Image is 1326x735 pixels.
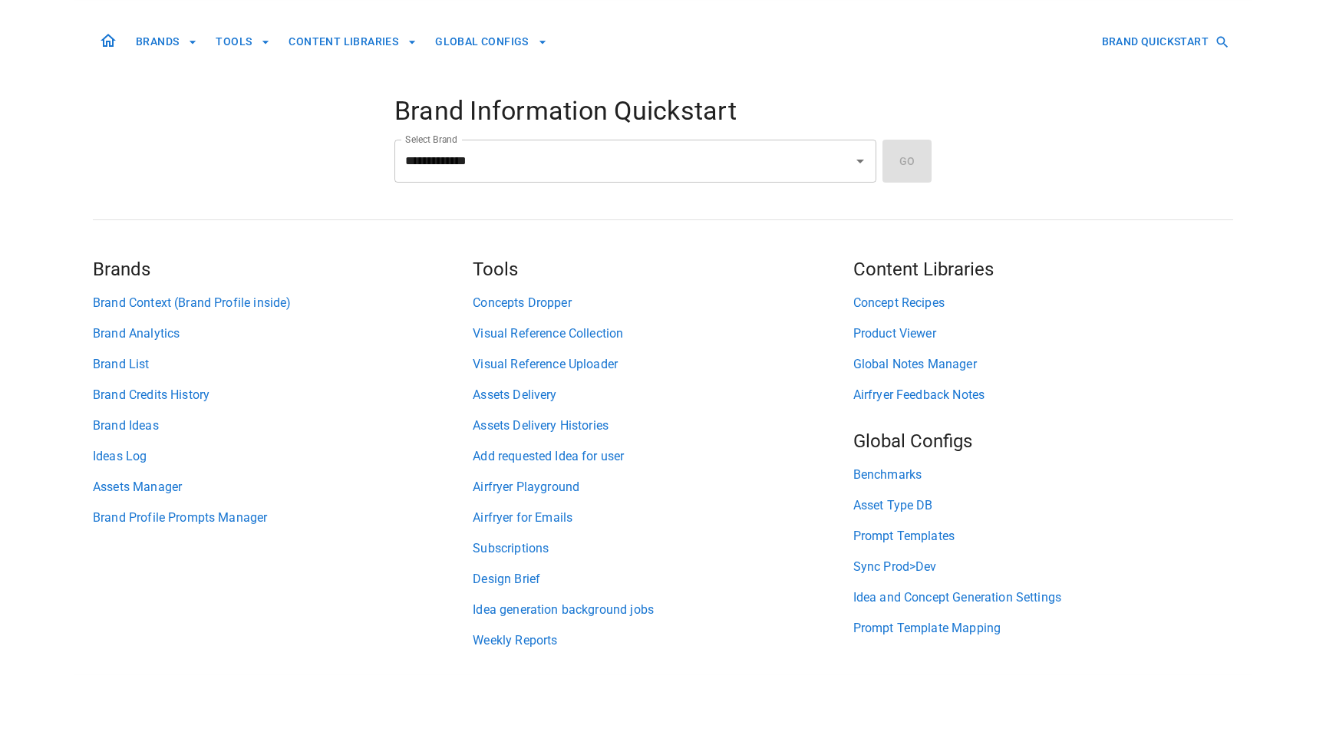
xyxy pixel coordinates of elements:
a: Concepts Dropper [473,294,853,312]
a: Idea generation background jobs [473,601,853,619]
h5: Brands [93,257,473,282]
a: Concept Recipes [853,294,1233,312]
a: Brand List [93,355,473,374]
h4: Brand Information Quickstart [394,95,932,127]
a: Asset Type DB [853,496,1233,515]
a: Benchmarks [853,466,1233,484]
h5: Global Configs [853,429,1233,453]
a: Design Brief [473,570,853,588]
a: Sync Prod>Dev [853,558,1233,576]
a: Visual Reference Uploader [473,355,853,374]
a: Brand Ideas [93,417,473,435]
button: Open [849,150,871,172]
a: Ideas Log [93,447,473,466]
button: BRANDS [130,28,203,56]
a: Idea and Concept Generation Settings [853,588,1233,607]
a: Airfryer for Emails [473,509,853,527]
a: Prompt Templates [853,527,1233,545]
a: Add requested Idea for user [473,447,853,466]
a: Airfryer Feedback Notes [853,386,1233,404]
a: Visual Reference Collection [473,325,853,343]
a: Assets Manager [93,478,473,496]
a: Assets Delivery [473,386,853,404]
a: Assets Delivery Histories [473,417,853,435]
a: Prompt Template Mapping [853,619,1233,638]
a: Weekly Reports [473,631,853,650]
button: CONTENT LIBRARIES [282,28,423,56]
a: Product Viewer [853,325,1233,343]
a: Airfryer Playground [473,478,853,496]
button: BRAND QUICKSTART [1096,28,1233,56]
a: Global Notes Manager [853,355,1233,374]
a: Brand Profile Prompts Manager [93,509,473,527]
a: Subscriptions [473,539,853,558]
a: Brand Context (Brand Profile inside) [93,294,473,312]
h5: Tools [473,257,853,282]
button: TOOLS [209,28,276,56]
a: Brand Analytics [93,325,473,343]
a: Brand Credits History [93,386,473,404]
label: Select Brand [405,133,457,146]
h5: Content Libraries [853,257,1233,282]
button: GLOBAL CONFIGS [429,28,553,56]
